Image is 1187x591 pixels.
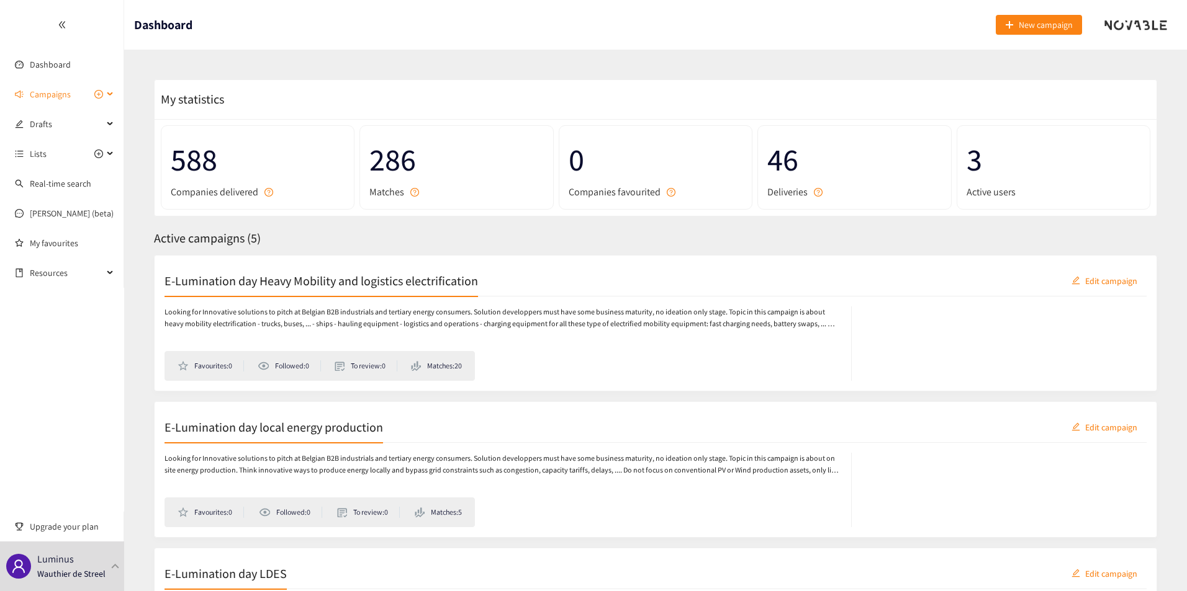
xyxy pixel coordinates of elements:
span: 588 [171,135,345,184]
span: 3 [967,135,1140,184]
span: Edit campaign [1085,566,1137,580]
span: Active users [967,184,1016,200]
button: editEdit campaign [1062,270,1147,290]
li: Favourites: 0 [178,507,244,518]
span: question-circle [814,188,823,197]
li: Matches: 5 [415,507,462,518]
span: New campaign [1019,18,1073,32]
p: Looking for Innovative solutions to pitch at Belgian B2B industrials and tertiary energy consumer... [165,453,839,476]
p: Luminus [37,551,74,567]
h2: E-Lumination day LDES [165,564,287,582]
span: sound [15,90,24,99]
iframe: Chat Widget [1125,531,1187,591]
span: question-circle [667,188,675,197]
li: Matches: 20 [411,360,462,371]
span: Active campaigns ( 5 ) [154,230,261,246]
span: Edit campaign [1085,420,1137,433]
span: trophy [15,522,24,531]
span: unordered-list [15,149,24,158]
li: Followed: 0 [258,360,321,371]
span: 46 [767,135,941,184]
span: question-circle [410,188,419,197]
span: plus-circle [94,149,103,158]
span: edit [15,120,24,128]
a: My favourites [30,231,114,256]
a: Dashboard [30,59,71,70]
a: E-Lumination day Heavy Mobility and logistics electrificationeditEdit campaignLooking for Innovat... [154,255,1157,391]
span: user [11,559,26,574]
li: To review: 0 [337,507,400,518]
span: edit [1072,569,1080,579]
span: Campaigns [30,82,71,107]
span: Deliveries [767,184,808,200]
span: Companies delivered [171,184,258,200]
span: Matches [369,184,404,200]
span: Resources [30,260,103,285]
span: 286 [369,135,543,184]
span: double-left [58,20,66,29]
span: Upgrade your plan [30,514,114,539]
h2: E-Lumination day Heavy Mobility and logistics electrification [165,272,478,289]
a: E-Lumination day local energy productioneditEdit campaignLooking for Innovative solutions to pitc... [154,401,1157,538]
span: My statistics [155,91,224,107]
a: Real-time search [30,178,91,189]
span: Lists [30,141,47,166]
span: Companies favourited [569,184,661,200]
span: edit [1072,422,1080,432]
span: plus-circle [94,90,103,99]
span: Drafts [30,112,103,136]
h2: E-Lumination day local energy production [165,418,383,435]
button: editEdit campaign [1062,563,1147,583]
div: Widget de chat [1125,531,1187,591]
span: book [15,269,24,277]
p: Looking for Innovative solutions to pitch at Belgian B2B industrials and tertiary energy consumer... [165,306,839,330]
li: Followed: 0 [259,507,322,518]
button: plusNew campaign [996,15,1082,35]
li: Favourites: 0 [178,360,244,371]
p: Wauthier de Streel [37,567,106,580]
span: plus [1005,20,1014,30]
span: edit [1072,276,1080,286]
a: [PERSON_NAME] (beta) [30,208,114,219]
span: question-circle [264,188,273,197]
li: To review: 0 [335,360,397,371]
span: 0 [569,135,742,184]
span: Edit campaign [1085,273,1137,287]
button: editEdit campaign [1062,417,1147,437]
